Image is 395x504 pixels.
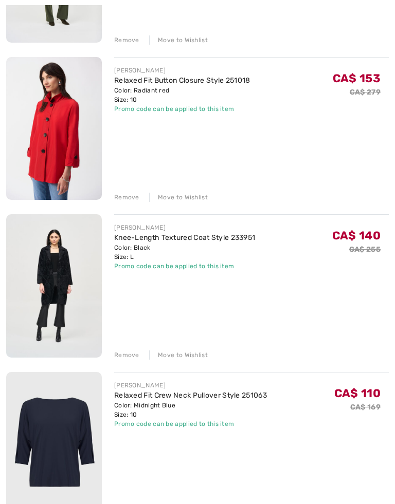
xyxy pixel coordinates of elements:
div: Remove [114,193,139,202]
div: Remove [114,350,139,360]
s: CA$ 279 [350,88,381,97]
div: Remove [114,35,139,45]
div: Color: Midnight Blue Size: 10 [114,401,267,419]
div: Color: Black Size: L [114,243,255,262]
div: [PERSON_NAME] [114,66,250,75]
a: Knee-Length Textured Coat Style 233951 [114,233,255,242]
div: Move to Wishlist [149,350,208,360]
div: Promo code can be applied to this item [114,104,250,114]
img: Knee-Length Textured Coat Style 233951 [6,214,102,358]
div: Move to Wishlist [149,193,208,202]
div: [PERSON_NAME] [114,223,255,232]
a: Relaxed Fit Crew Neck Pullover Style 251063 [114,391,267,400]
span: CA$ 110 [334,386,381,400]
div: Move to Wishlist [149,35,208,45]
span: CA$ 140 [332,229,381,242]
span: CA$ 153 [333,71,381,85]
div: Promo code can be applied to this item [114,419,267,428]
img: Relaxed Fit Button Closure Style 251018 [6,57,102,200]
a: Relaxed Fit Button Closure Style 251018 [114,76,250,85]
div: Color: Radiant red Size: 10 [114,86,250,104]
s: CA$ 255 [349,245,381,254]
div: Promo code can be applied to this item [114,262,255,271]
s: CA$ 169 [350,403,381,412]
div: [PERSON_NAME] [114,381,267,390]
